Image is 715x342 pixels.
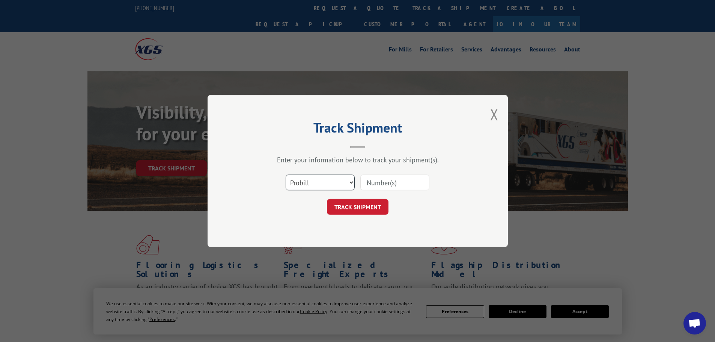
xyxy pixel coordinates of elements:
[245,122,470,137] h2: Track Shipment
[683,312,706,334] div: Open chat
[327,199,388,215] button: TRACK SHIPMENT
[360,175,429,190] input: Number(s)
[245,155,470,164] div: Enter your information below to track your shipment(s).
[490,104,498,124] button: Close modal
